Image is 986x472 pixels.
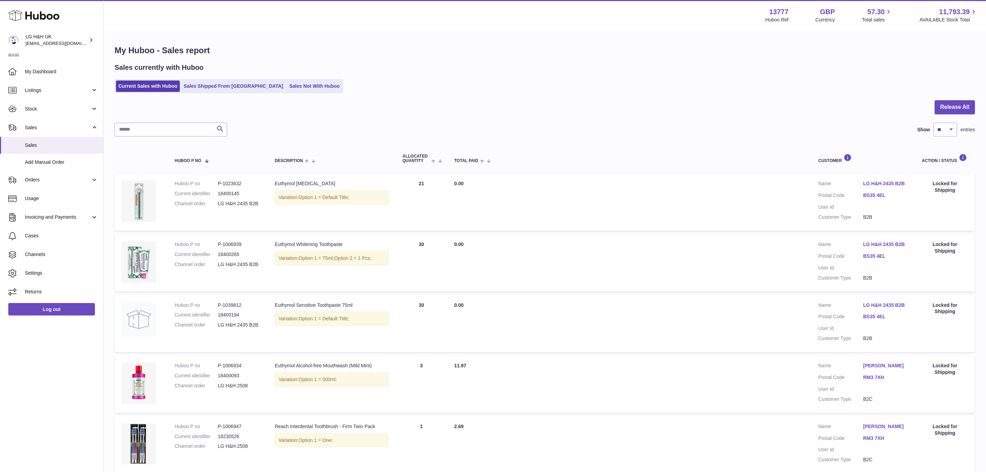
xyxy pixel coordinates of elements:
[218,251,261,258] dd: 18400265
[818,386,863,393] dt: User Id
[863,313,908,320] a: BS35 4EL
[960,126,975,133] span: entries
[218,423,261,430] dd: P-1006947
[863,396,908,403] dd: B2C
[816,17,835,23] div: Currency
[181,81,285,92] a: Sales Shipped From [GEOGRAPHIC_DATA]
[175,372,218,379] dt: Current identifier
[818,362,863,371] dt: Name
[275,190,389,205] div: Variation:
[818,456,863,463] dt: Customer Type
[299,437,333,443] span: Option 1 = One;
[25,289,98,295] span: Returns
[396,295,447,352] td: 30
[863,435,908,442] a: RM3 7XH
[818,275,863,281] dt: Customer Type
[25,124,91,131] span: Sales
[25,270,98,276] span: Settings
[299,377,337,382] span: Option 1 = 500ml;
[8,303,95,315] a: Log out
[26,34,88,47] div: LG H&H UK
[25,142,98,149] span: Sales
[25,214,91,220] span: Invoicing and Payments
[218,180,261,187] dd: P-1023632
[863,423,908,430] a: [PERSON_NAME]
[818,435,863,443] dt: Postal Code
[218,200,261,207] dd: LG H&H 2435 B2B
[275,302,389,309] div: Euthymol Sensitive Toothpaste 75ml
[218,372,261,379] dd: 18400093
[25,68,98,75] span: My Dashboard
[287,81,342,92] a: Sales Not With Huboo
[275,159,303,163] span: Description
[175,362,218,369] dt: Huboo P no
[175,200,218,207] dt: Channel order
[818,325,863,332] dt: User Id
[275,312,389,326] div: Variation:
[863,362,908,369] a: [PERSON_NAME]
[218,443,261,450] dd: LG H&H 2508
[917,126,930,133] label: Show
[863,241,908,248] a: LG H&H 2435 B2B
[863,214,908,220] dd: B2B
[121,362,156,404] img: Euthymol_Alcohol_Free_Mild_Mint_Mouthwash_500ml.webp
[299,316,349,321] span: Option 1 = Default Title;
[175,251,218,258] dt: Current identifier
[454,159,478,163] span: Total paid
[922,180,968,193] div: Locked for Shipping
[218,383,261,389] dd: LG H&H 2508
[935,100,975,114] button: Release All
[396,234,447,292] td: 30
[175,433,218,440] dt: Current identifier
[218,362,261,369] dd: P-1006934
[218,190,261,197] dd: 18400145
[863,192,908,199] a: BS35 4EL
[863,456,908,463] dd: B2C
[818,241,863,249] dt: Name
[175,261,218,268] dt: Channel order
[862,7,892,23] a: 57.30 Total sales
[863,253,908,259] a: BS35 4EL
[25,251,98,258] span: Channels
[818,335,863,342] dt: Customer Type
[175,190,218,197] dt: Current identifier
[275,241,389,248] div: Euthymol Whitening Toothpaste
[121,180,156,222] img: Euthymol_Tongue_Cleaner-Image-4.webp
[275,251,389,265] div: Variation:
[26,40,101,46] span: [EMAIL_ADDRESS][DOMAIN_NAME]
[922,302,968,315] div: Locked for Shipping
[121,423,156,465] img: Reach_Interdental_Toothbrush_-_Firm_Twin_Pack-Image-1.webp
[218,241,261,248] dd: P-1006939
[818,180,863,189] dt: Name
[818,204,863,210] dt: User Id
[863,180,908,187] a: LG H&H 2435 B2B
[454,242,463,247] span: 0.00
[121,241,156,283] img: whitening-toothpaste.webp
[396,173,447,231] td: 21
[863,302,908,309] a: LG H&H 2435 B2B
[275,180,389,187] div: Euthymol [MEDICAL_DATA]
[25,87,91,94] span: Listings
[939,7,970,17] span: 11,793.39
[121,302,156,337] img: no-photo.jpg
[396,356,447,413] td: 3
[818,265,863,271] dt: User Id
[25,177,91,183] span: Orders
[454,424,463,429] span: 2.69
[765,17,789,23] div: Huboo Ref
[25,159,98,166] span: Add Manual Order
[175,159,201,163] span: Huboo P no
[115,63,204,72] h2: Sales currently with Huboo
[116,81,180,92] a: Current Sales with Huboo
[454,363,466,368] span: 11.97
[175,302,218,309] dt: Huboo P no
[175,180,218,187] dt: Huboo P no
[454,302,463,308] span: 0.00
[175,322,218,328] dt: Channel order
[863,374,908,381] a: RM3 7XH
[25,233,98,239] span: Cases
[818,396,863,403] dt: Customer Type
[275,433,389,447] div: Variation:
[820,7,835,17] strong: GBP
[218,433,261,440] dd: 18230526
